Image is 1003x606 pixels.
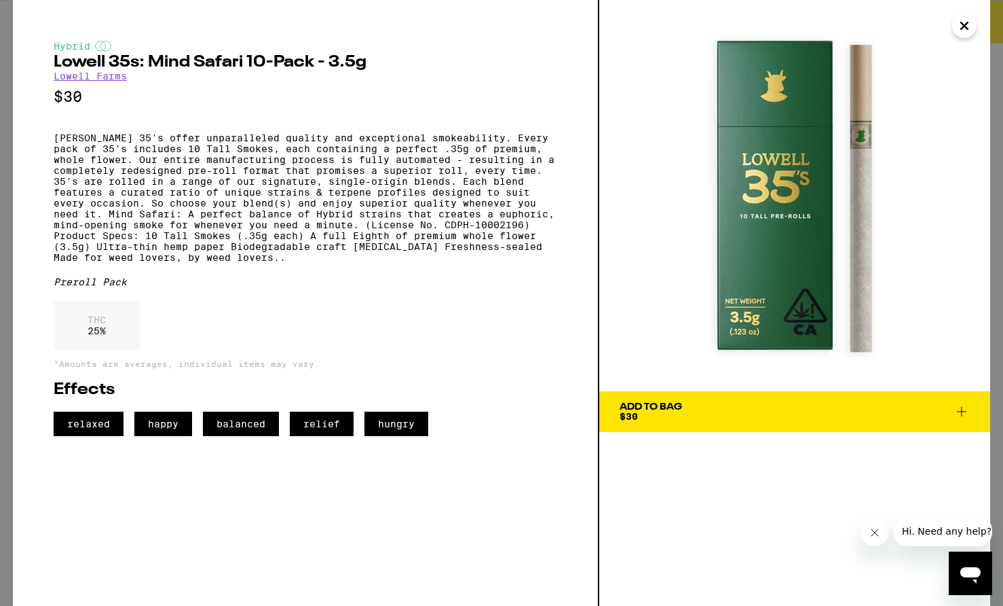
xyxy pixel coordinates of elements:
[599,391,990,432] button: Add To Bag$30
[54,71,127,82] a: Lowell Farms
[620,402,682,412] div: Add To Bag
[54,301,140,350] div: 25 %
[290,412,354,436] span: relief
[54,132,557,263] p: [PERSON_NAME] 35's offer unparalleled quality and exceptional smokeability. Every pack of 35's in...
[95,41,111,52] img: hybridColor.svg
[54,382,557,398] h2: Effects
[203,412,279,436] span: balanced
[54,88,557,105] p: $30
[861,519,888,546] iframe: Close message
[54,359,557,368] p: *Amounts are averages, individual items may vary.
[134,412,192,436] span: happy
[54,41,557,52] div: Hybrid
[54,412,124,436] span: relaxed
[54,277,557,287] div: Preroll Pack
[949,552,992,595] iframe: Button to launch messaging window
[894,516,992,546] iframe: Message from company
[88,315,106,325] p: THC
[54,54,557,71] h2: Lowell 35s: Mind Safari 10-Pack - 3.5g
[620,411,638,422] span: $30
[364,412,428,436] span: hungry
[952,14,977,38] button: Close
